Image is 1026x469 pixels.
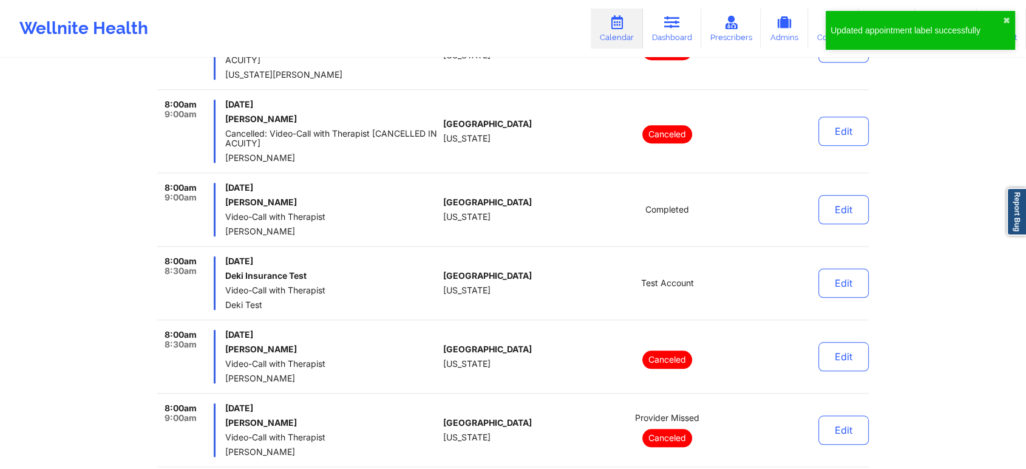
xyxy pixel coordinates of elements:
span: 8:00am [165,330,197,340]
span: Test Account [640,278,693,288]
p: Canceled [642,429,692,447]
button: Edit [818,416,869,445]
span: [US_STATE] [443,286,491,295]
span: Video-Call with Therapist [225,212,438,222]
span: Cancelled: Video-Call with Therapist [CANCELLED IN ACUITY] [225,129,438,148]
span: Provider Missed [635,413,699,423]
h6: [PERSON_NAME] [225,197,438,207]
span: [US_STATE][PERSON_NAME] [225,70,438,80]
span: 8:30am [165,340,197,349]
button: Edit [818,269,869,298]
span: Video-Call with Therapist [225,359,438,369]
button: Edit [818,195,869,224]
span: 8:00am [165,256,197,266]
button: close [1003,16,1010,26]
span: [US_STATE] [443,359,491,369]
span: [DATE] [225,330,438,340]
a: Prescribers [701,9,761,49]
a: Report Bug [1007,188,1026,236]
span: [US_STATE] [443,134,491,143]
h6: [PERSON_NAME] [225,418,438,428]
span: Completed [645,205,689,214]
span: 8:00am [165,403,197,413]
span: [US_STATE] [443,212,491,222]
span: [GEOGRAPHIC_DATA] [443,119,532,129]
span: [DATE] [225,100,438,109]
div: Updated appointment label successfully [831,24,1003,36]
span: [PERSON_NAME] [225,374,438,383]
h6: Deki Insurance Test [225,271,438,281]
span: [GEOGRAPHIC_DATA] [443,418,532,428]
span: Video-Call with Therapist [225,286,438,295]
span: Deki Test [225,300,438,310]
p: Canceled [642,125,692,143]
span: Video-Call with Therapist [225,433,438,442]
span: [DATE] [225,403,438,413]
span: [GEOGRAPHIC_DATA] [443,271,532,281]
button: Edit [818,117,869,146]
span: [US_STATE] [443,433,491,442]
span: [GEOGRAPHIC_DATA] [443,344,532,354]
span: [PERSON_NAME] [225,153,438,163]
span: 8:30am [165,266,197,276]
span: 8:00am [165,183,197,193]
span: [GEOGRAPHIC_DATA] [443,197,532,207]
a: Coaches [808,9,858,49]
span: [PERSON_NAME] [225,447,438,457]
a: Calendar [591,9,643,49]
span: 9:00am [165,193,197,202]
a: Dashboard [643,9,701,49]
span: [DATE] [225,183,438,193]
span: [PERSON_NAME] [225,227,438,236]
span: 9:00am [165,413,197,423]
h6: [PERSON_NAME] [225,344,438,354]
h6: [PERSON_NAME] [225,114,438,124]
span: 8:00am [165,100,197,109]
button: Edit [818,342,869,371]
a: Admins [761,9,808,49]
span: [DATE] [225,256,438,266]
span: 9:00am [165,109,197,119]
p: Canceled [642,351,692,369]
